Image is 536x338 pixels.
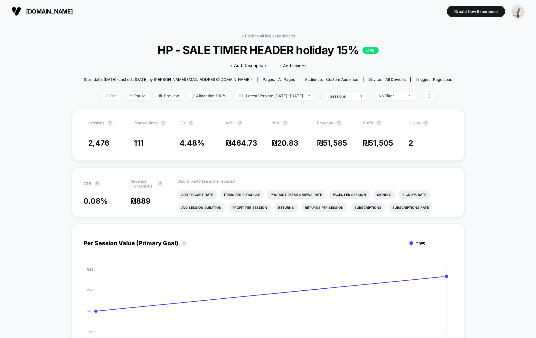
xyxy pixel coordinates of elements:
[130,197,151,206] span: ₪
[318,92,325,101] span: |
[89,330,93,333] tspan: ₪9
[182,241,187,246] button: ?
[416,77,452,82] div: Trigger:
[225,139,257,148] span: ₪
[274,203,298,212] li: Returns
[10,6,75,16] button: [DOMAIN_NAME]
[363,77,410,82] span: Device:
[323,139,347,148] span: 51,585
[177,203,225,212] li: Avg Session Duration
[100,92,121,100] span: Edit
[136,197,151,206] span: 889
[317,121,333,125] span: Revenue
[373,190,395,199] li: Signups
[161,121,166,126] button: ?
[389,203,433,212] li: Subscriptions Rate
[512,5,524,18] img: ppic
[87,267,93,271] tspan: ₪36
[230,63,266,69] span: + Add Description
[154,92,184,100] span: Preview
[317,139,347,148] span: ₪
[12,6,21,16] img: Visually logo
[225,121,234,125] span: AOV
[271,139,298,148] span: ₪
[277,139,298,148] span: 20.83
[263,77,295,82] div: Pages:
[105,94,108,97] img: edit
[88,121,104,125] span: Sessions
[239,94,243,97] img: calendar
[363,139,393,148] span: ₪
[157,181,163,186] button: ?
[134,139,144,148] span: 111
[234,92,315,100] span: Latest Version: [DATE] - [DATE]
[362,47,379,54] p: LIVE
[363,121,373,125] span: Profit
[336,121,342,126] button: ?
[510,5,526,18] button: ppic
[231,139,257,148] span: 464.73
[130,179,154,188] span: Revenue From Clicks
[385,77,406,82] span: all devices
[301,203,347,212] li: Returns Per Session
[95,181,100,186] button: ?
[423,121,428,126] button: ?
[88,309,93,313] tspan: ₪18
[83,181,91,186] span: CTR
[447,6,505,17] button: Create New Experience
[102,43,434,57] span: HP - SALE TIMER HEADER holiday 15%
[180,121,185,125] span: CR
[399,190,430,199] li: Signups Rate
[379,93,404,98] div: No Filter
[279,63,306,68] span: + Add Images
[305,77,358,82] div: Audience:
[329,190,370,199] li: Pages Per Session
[308,95,310,96] img: end
[241,34,295,38] a: < Back to all live experiences
[360,95,362,97] img: end
[87,288,93,292] tspan: ₪27
[108,121,113,126] button: ?
[409,139,413,148] span: 2
[326,77,358,82] span: Custom Audience
[433,77,452,82] span: Page Load
[220,190,264,199] li: Items Per Purchase
[330,94,355,99] div: sessions
[188,121,193,126] button: ?
[180,139,204,148] span: 4.48 %
[409,121,420,125] span: Clicks
[283,121,288,126] button: ?
[187,92,231,100] span: Allocation: 100%
[88,139,109,148] span: 2,476
[83,197,108,206] span: 0.08 %
[267,190,326,199] li: Product Details Views Rate
[129,94,133,97] img: end
[229,203,271,212] li: Profit Per Session
[125,92,150,100] span: Pause
[278,77,295,82] span: all pages
[177,190,217,199] li: Add To Cart Rate
[192,94,194,98] img: rebalance
[409,95,411,96] img: end
[271,121,279,125] span: PSV
[351,203,385,212] li: Subscriptions
[84,77,252,82] span: Start date: [DATE] (Last edit [DATE] by [PERSON_NAME][EMAIL_ADDRESS][DOMAIN_NAME])
[369,139,393,148] span: 51,505
[26,8,73,15] span: [DOMAIN_NAME]
[237,121,242,126] button: ?
[416,241,426,246] span: טיימר
[177,179,453,184] p: Would like to see more reports?
[376,121,381,126] button: ?
[134,121,157,125] span: Transactions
